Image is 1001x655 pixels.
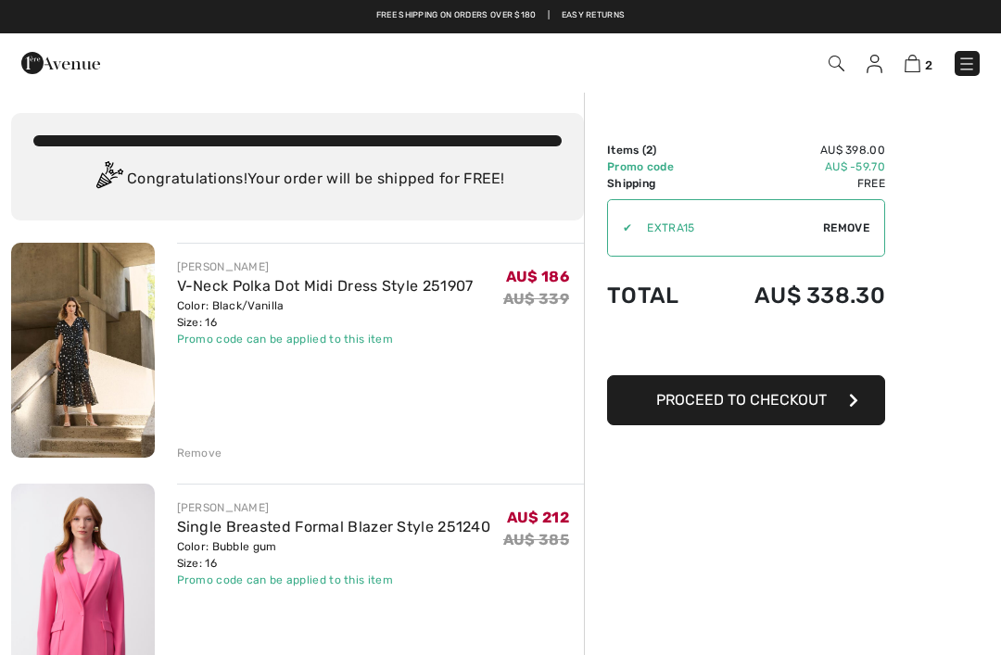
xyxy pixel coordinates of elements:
[177,538,491,572] div: Color: Bubble gum Size: 16
[607,158,705,175] td: Promo code
[177,518,491,535] a: Single Breasted Formal Blazer Style 251240
[33,161,562,198] div: Congratulations! Your order will be shipped for FREE!
[656,391,827,409] span: Proceed to Checkout
[608,220,632,236] div: ✔
[705,175,885,192] td: Free
[21,44,100,82] img: 1ère Avenue
[829,56,844,71] img: Search
[867,55,882,73] img: My Info
[607,142,705,158] td: Items ( )
[376,9,537,22] a: Free shipping on orders over $180
[177,445,222,461] div: Remove
[177,572,491,588] div: Promo code can be applied to this item
[632,200,823,256] input: Promo code
[177,258,474,275] div: [PERSON_NAME]
[177,331,474,347] div: Promo code can be applied to this item
[11,243,155,458] img: V-Neck Polka Dot Midi Dress Style 251907
[823,220,869,236] span: Remove
[705,142,885,158] td: AU$ 398.00
[705,264,885,327] td: AU$ 338.30
[957,55,976,73] img: Menu
[607,375,885,425] button: Proceed to Checkout
[562,9,626,22] a: Easy Returns
[548,9,550,22] span: |
[607,175,705,192] td: Shipping
[503,290,569,308] s: AU$ 339
[905,55,920,72] img: Shopping Bag
[905,52,932,74] a: 2
[507,509,569,526] span: AU$ 212
[705,158,885,175] td: AU$ -59.70
[90,161,127,198] img: Congratulation2.svg
[503,531,569,548] s: AU$ 385
[177,297,474,331] div: Color: Black/Vanilla Size: 16
[925,58,932,72] span: 2
[21,53,100,70] a: 1ère Avenue
[177,499,491,516] div: [PERSON_NAME]
[607,327,885,369] iframe: PayPal
[177,277,474,295] a: V-Neck Polka Dot Midi Dress Style 251907
[506,268,569,285] span: AU$ 186
[646,144,653,157] span: 2
[607,264,705,327] td: Total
